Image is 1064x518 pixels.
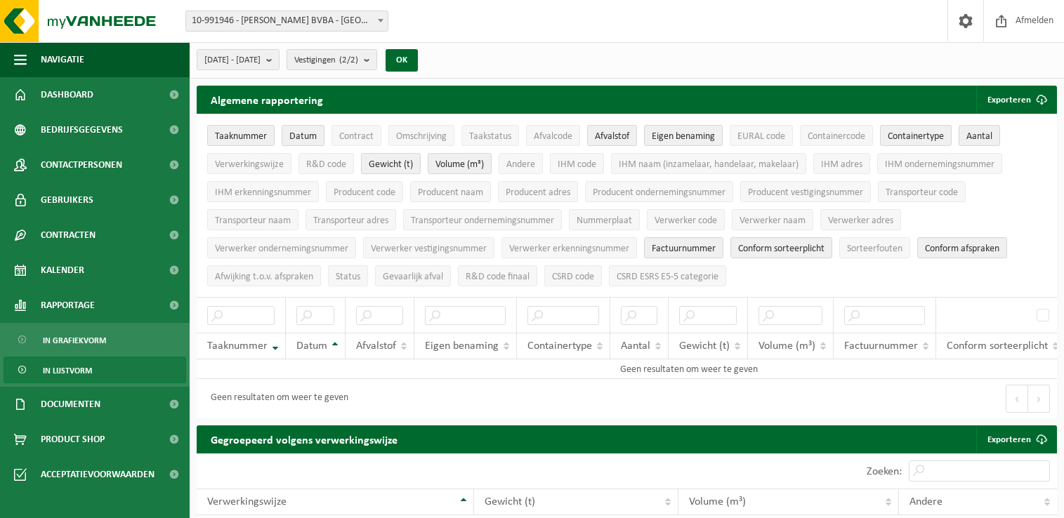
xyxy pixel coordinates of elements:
button: StatusStatus: Activate to sort [328,265,368,286]
span: Producent adres [506,187,570,198]
span: Contracten [41,218,96,253]
button: Verwerker codeVerwerker code: Activate to sort [647,209,725,230]
span: Kalender [41,253,84,288]
span: Eigen benaming [425,340,499,352]
button: OK [386,49,418,72]
button: Previous [1006,385,1028,413]
button: Conform sorteerplicht : Activate to sort [730,237,832,258]
span: Transporteur ondernemingsnummer [411,215,554,226]
button: TaakstatusTaakstatus: Activate to sort [461,125,519,146]
span: Gewicht (t) [679,340,730,352]
button: AndereAndere: Activate to sort [499,153,543,174]
span: Volume (m³) [435,159,484,170]
button: Producent naamProducent naam: Activate to sort [410,181,491,202]
button: Conform afspraken : Activate to sort [917,237,1007,258]
span: Acceptatievoorwaarden [41,457,155,492]
button: ContainertypeContainertype: Activate to sort [880,125,952,146]
span: IHM code [558,159,596,170]
span: Dashboard [41,77,93,112]
span: Verwerker erkenningsnummer [509,244,629,254]
button: FactuurnummerFactuurnummer: Activate to sort [644,237,723,258]
span: Datum [296,340,327,352]
span: Gewicht (t) [485,496,535,507]
button: R&D code finaalR&amp;D code finaal: Activate to sort [458,265,537,286]
h2: Algemene rapportering [197,86,337,114]
button: AfvalstofAfvalstof: Activate to sort [587,125,637,146]
span: Eigen benaming [652,131,715,142]
button: OmschrijvingOmschrijving: Activate to sort [388,125,454,146]
button: Gewicht (t)Gewicht (t): Activate to sort [361,153,421,174]
button: IHM naam (inzamelaar, handelaar, makelaar)IHM naam (inzamelaar, handelaar, makelaar): Activate to... [611,153,806,174]
span: Gebruikers [41,182,93,218]
button: IHM ondernemingsnummerIHM ondernemingsnummer: Activate to sort [877,153,1002,174]
button: Exporteren [976,86,1056,114]
span: Aantal [621,340,650,352]
div: Geen resultaten om weer te geven [204,386,348,411]
a: In grafiekvorm [4,326,186,353]
span: Transporteur naam [215,215,291,226]
span: 10-991946 - LUC DHAENS BVBA - AARTRIJKE [186,11,388,31]
button: Transporteur naamTransporteur naam: Activate to sort [207,209,298,230]
span: Taaknummer [215,131,267,142]
button: Transporteur codeTransporteur code: Activate to sort [878,181,966,202]
button: CSRD codeCSRD code: Activate to sort [544,265,602,286]
span: Andere [506,159,535,170]
span: Factuurnummer [652,244,716,254]
span: Status [336,272,360,282]
span: IHM ondernemingsnummer [885,159,994,170]
span: Afwijking t.o.v. afspraken [215,272,313,282]
button: Transporteur adresTransporteur adres: Activate to sort [306,209,396,230]
button: Eigen benamingEigen benaming: Activate to sort [644,125,723,146]
span: Afvalcode [534,131,572,142]
button: CSRD ESRS E5-5 categorieCSRD ESRS E5-5 categorie: Activate to sort [609,265,726,286]
span: R&D code finaal [466,272,530,282]
span: Andere [909,496,943,507]
button: NummerplaatNummerplaat: Activate to sort [569,209,640,230]
span: Volume (m³) [758,340,815,352]
span: Documenten [41,387,100,422]
span: Afvalstof [356,340,396,352]
button: Gevaarlijk afval : Activate to sort [375,265,451,286]
button: Next [1028,385,1050,413]
span: Producent code [334,187,395,198]
span: Contactpersonen [41,147,122,182]
span: Navigatie [41,42,84,77]
span: Contract [339,131,374,142]
span: Verwerker adres [828,215,893,226]
button: Producent ondernemingsnummerProducent ondernemingsnummer: Activate to sort [585,181,733,202]
button: Verwerker vestigingsnummerVerwerker vestigingsnummer: Activate to sort [363,237,494,258]
span: Nummerplaat [577,215,632,226]
span: EURAL code [737,131,785,142]
span: CSRD code [552,272,594,282]
button: VerwerkingswijzeVerwerkingswijze: Activate to sort [207,153,291,174]
span: CSRD ESRS E5-5 categorie [617,272,718,282]
span: IHM erkenningsnummer [215,187,311,198]
button: SorteerfoutenSorteerfouten: Activate to sort [839,237,910,258]
button: Producent vestigingsnummerProducent vestigingsnummer: Activate to sort [740,181,871,202]
span: IHM naam (inzamelaar, handelaar, makelaar) [619,159,799,170]
span: Verwerker ondernemingsnummer [215,244,348,254]
label: Zoeken: [867,466,902,477]
span: Verwerkingswijze [207,496,287,507]
button: AantalAantal: Activate to sort [959,125,1000,146]
button: Verwerker ondernemingsnummerVerwerker ondernemingsnummer: Activate to sort [207,237,356,258]
button: Volume (m³)Volume (m³): Activate to sort [428,153,492,174]
span: IHM adres [821,159,862,170]
span: Containercode [808,131,865,142]
span: Aantal [966,131,992,142]
button: TaaknummerTaaknummer: Activate to remove sorting [207,125,275,146]
span: Conform afspraken [925,244,999,254]
span: Producent ondernemingsnummer [593,187,725,198]
span: Transporteur adres [313,215,388,226]
span: Verwerker naam [740,215,806,226]
span: Taaknummer [207,340,268,352]
span: Taakstatus [469,131,511,142]
span: Vestigingen [294,50,358,71]
span: Product Shop [41,422,105,457]
count: (2/2) [339,55,358,65]
a: In lijstvorm [4,357,186,383]
span: Bedrijfsgegevens [41,112,123,147]
button: IHM erkenningsnummerIHM erkenningsnummer: Activate to sort [207,181,319,202]
span: Datum [289,131,317,142]
span: 10-991946 - LUC DHAENS BVBA - AARTRIJKE [185,11,388,32]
